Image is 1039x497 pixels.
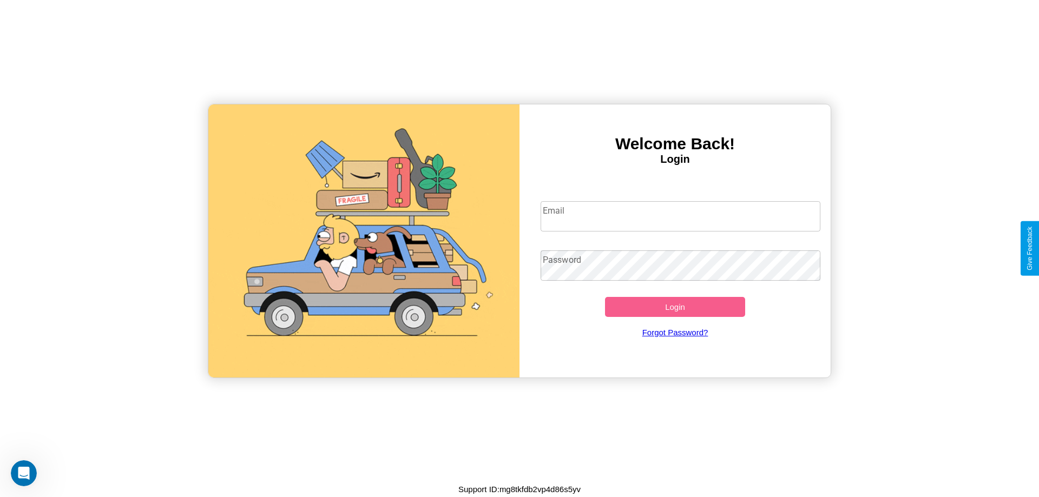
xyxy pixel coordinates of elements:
iframe: Intercom live chat [11,460,37,486]
button: Login [605,297,745,317]
h4: Login [519,153,831,165]
a: Forgot Password? [535,317,816,348]
p: Support ID: mg8tkfdb2vp4d86s5yv [458,482,581,496]
img: gif [208,104,519,377]
h3: Welcome Back! [519,135,831,153]
div: Give Feedback [1026,227,1034,270]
